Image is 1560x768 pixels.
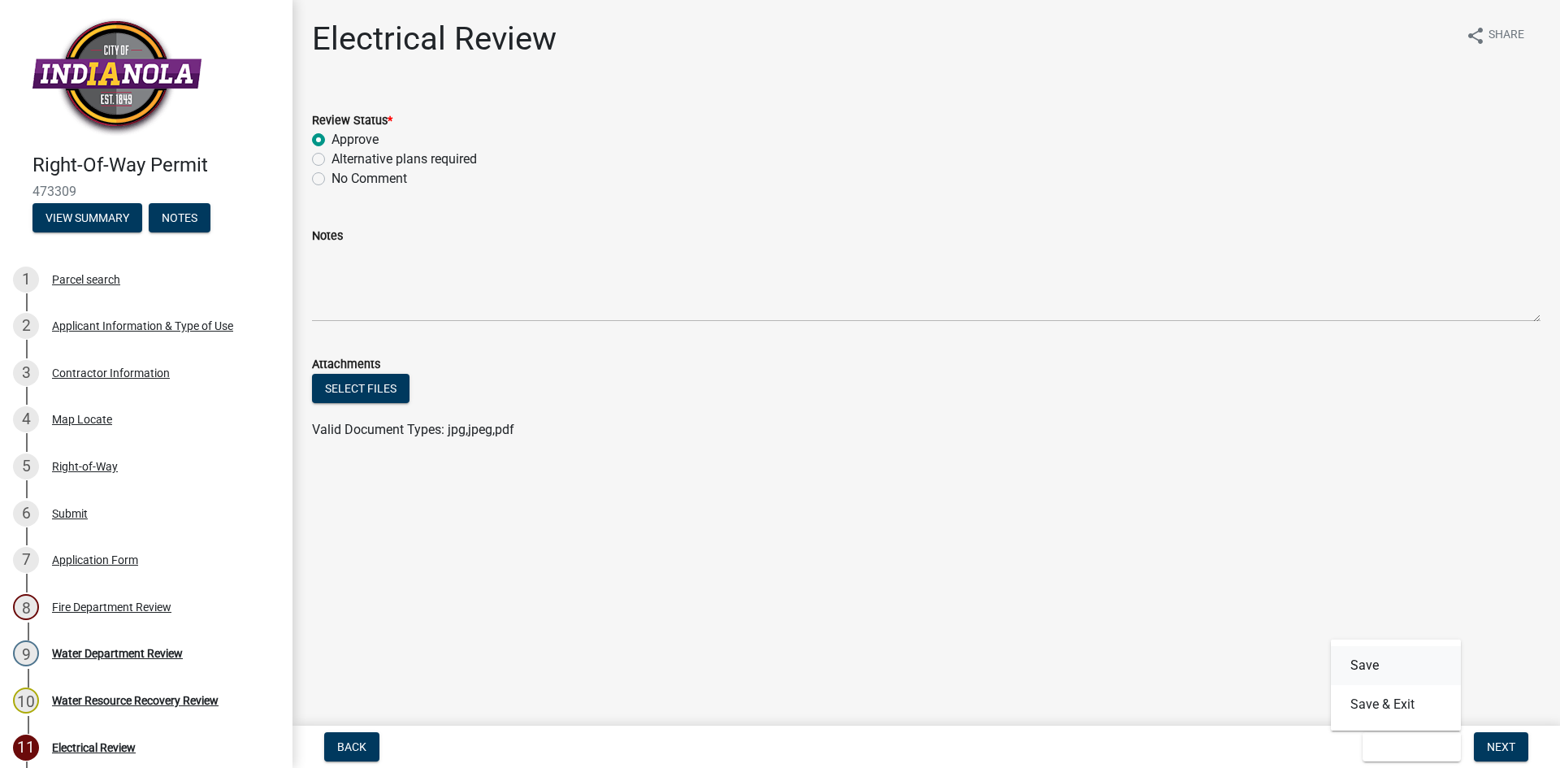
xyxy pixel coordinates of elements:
[13,453,39,479] div: 5
[1376,740,1438,753] span: Save & Exit
[312,422,514,437] span: Valid Document Types: jpg,jpeg,pdf
[13,688,39,714] div: 10
[1487,740,1515,753] span: Next
[52,320,233,332] div: Applicant Information & Type of Use
[52,695,219,706] div: Water Resource Recovery Review
[52,274,120,285] div: Parcel search
[312,359,380,371] label: Attachments
[1331,640,1461,731] div: Save & Exit
[52,461,118,472] div: Right-of-Way
[13,313,39,339] div: 2
[32,212,142,225] wm-modal-confirm: Summary
[52,414,112,425] div: Map Locate
[52,601,171,613] div: Fire Department Review
[1488,26,1524,46] span: Share
[13,406,39,432] div: 4
[331,150,477,169] label: Alternative plans required
[1331,685,1461,724] button: Save & Exit
[312,231,343,242] label: Notes
[13,640,39,666] div: 9
[52,742,136,753] div: Electrical Review
[1453,20,1537,51] button: shareShare
[32,154,279,177] h4: Right-Of-Way Permit
[13,267,39,293] div: 1
[32,17,201,137] img: City of Indianola, Iowa
[149,212,210,225] wm-modal-confirm: Notes
[149,203,210,232] button: Notes
[1466,26,1485,46] i: share
[337,740,366,753] span: Back
[312,374,409,403] button: Select files
[52,648,183,659] div: Water Department Review
[13,735,39,761] div: 11
[52,554,138,566] div: Application Form
[312,115,392,127] label: Review Status
[331,130,379,150] label: Approve
[13,501,39,527] div: 6
[13,360,39,386] div: 3
[13,547,39,573] div: 7
[324,732,379,761] button: Back
[52,367,170,379] div: Contractor Information
[1474,732,1528,761] button: Next
[32,203,142,232] button: View Summary
[312,20,557,59] h1: Electrical Review
[331,169,407,189] label: No Comment
[52,508,88,519] div: Submit
[13,594,39,620] div: 8
[1331,646,1461,685] button: Save
[1363,732,1461,761] button: Save & Exit
[32,184,260,199] span: 473309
